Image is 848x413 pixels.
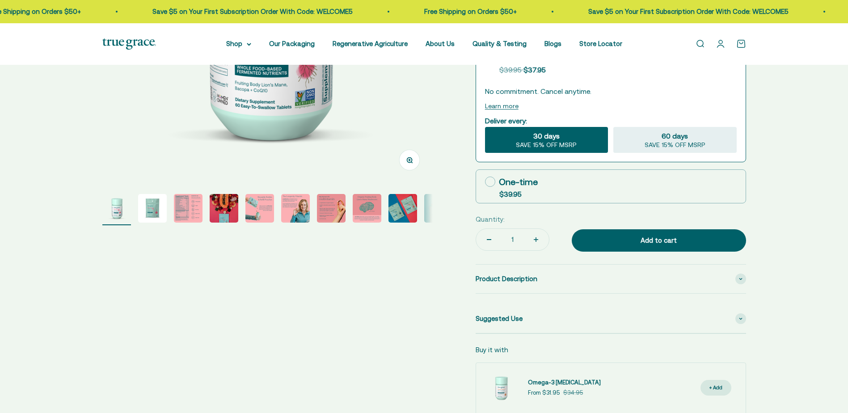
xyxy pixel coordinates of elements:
button: Go to item 5 [245,194,274,225]
img: - L-ergothioneine to support longevity* - CoQ10 for antioxidant support and heart health* - 150% ... [317,194,346,223]
summary: Product Description [476,265,746,293]
img: Daily Women's 50+ Multivitamin [424,194,453,223]
summary: Suggested Use [476,304,746,333]
p: Buy it with [476,345,508,355]
sale-price: From $31.95 [528,388,560,398]
p: Save $5 on Your First Subscription Order With Code: WELCOME5 [583,6,783,17]
a: Free Shipping on Orders $50+ [419,8,511,15]
img: Lion's Mane supports brain, nerve, and cognitive health.* Our extracts come exclusively from the ... [353,194,381,223]
button: Go to item 6 [281,194,310,225]
span: Suggested Use [476,313,523,324]
img: Fruiting Body Vegan Soy Free Gluten Free Dairy Free [174,194,203,223]
img: When you opt for our refill pouches instead of buying a new bottle every time you buy supplements... [245,194,274,223]
p: Save $5 on Your First Subscription Order With Code: WELCOME5 [147,6,347,17]
button: Go to item 8 [353,194,381,225]
span: Omega-3 [MEDICAL_DATA] [528,379,601,386]
a: About Us [426,40,455,47]
img: Daily Women's 50+ Multivitamin [210,194,238,223]
img: Daily Women's 50+ Multivitamin [102,194,131,223]
button: Add to cart [572,229,746,252]
button: Go to item 10 [424,194,453,225]
img: Omega-3 Fish Oil for Brain, Heart, and Immune Health* Sustainably sourced, wild-caught Alaskan fi... [483,370,519,406]
span: Product Description [476,274,537,284]
button: Go to item 2 [138,194,167,225]
a: Our Packaging [269,40,315,47]
button: Decrease quantity [476,229,502,250]
button: Go to item 1 [102,194,131,225]
button: Increase quantity [523,229,549,250]
img: Daily Women's 50+ Multivitamin [138,194,167,223]
label: Quantity: [476,214,505,225]
img: Daily Women's 50+ Multivitamin [388,194,417,223]
div: Add to cart [590,235,728,246]
button: Go to item 7 [317,194,346,225]
compare-at-price: $34.95 [563,388,583,398]
button: Go to item 4 [210,194,238,225]
a: Regenerative Agriculture [333,40,408,47]
a: Store Locator [579,40,622,47]
a: Omega-3 [MEDICAL_DATA] [528,378,601,388]
img: L-ergothioneine, an antioxidant known as 'the longevity vitamin', declines as we age and is limit... [281,194,310,223]
a: Quality & Testing [473,40,527,47]
summary: Shop [226,38,251,49]
button: Go to item 9 [388,194,417,225]
a: Blogs [544,40,561,47]
button: + Add [700,380,731,396]
div: + Add [709,383,722,392]
button: Go to item 3 [174,194,203,225]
